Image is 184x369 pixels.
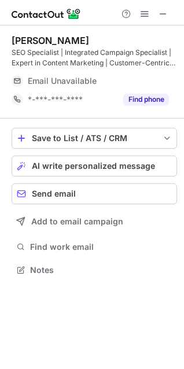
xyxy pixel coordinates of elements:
button: Notes [12,262,177,278]
span: AI write personalized message [32,161,155,171]
button: Reveal Button [123,94,169,105]
button: Add to email campaign [12,211,177,232]
span: Send email [32,189,76,198]
span: Add to email campaign [31,217,123,226]
button: save-profile-one-click [12,128,177,149]
span: Email Unavailable [28,76,97,86]
div: [PERSON_NAME] [12,35,89,46]
div: Save to List / ATS / CRM [32,134,157,143]
button: Find work email [12,239,177,255]
div: SEO Specialist | Integrated Campaign Specialist | Expert in Content Marketing | Customer-Centric ... [12,47,177,68]
img: ContactOut v5.3.10 [12,7,81,21]
span: Notes [30,265,172,275]
span: Find work email [30,242,172,252]
button: Send email [12,183,177,204]
button: AI write personalized message [12,156,177,176]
